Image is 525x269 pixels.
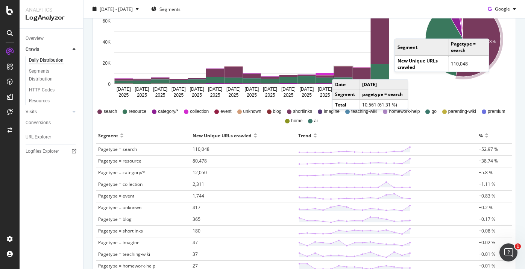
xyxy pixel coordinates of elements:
text: 2025 [247,93,257,98]
span: category/* [158,108,178,115]
span: Pagetype = search [98,146,137,152]
span: Pagetype = homework-help [98,263,155,269]
span: go [431,108,436,115]
button: Google [485,3,519,15]
span: shortlinks [293,108,312,115]
div: Analytics [26,6,77,14]
span: Pagetype = blog [98,216,132,222]
td: New Unique URLs crawled [395,55,448,71]
a: HTTP Codes [29,86,78,94]
span: Segments [159,6,181,12]
div: Crawls [26,46,39,53]
text: 2025 [210,93,220,98]
span: +0.2 % [479,204,493,211]
span: 47 [193,239,198,246]
text: [DATE] [281,87,296,92]
text: 2025 [137,93,147,98]
div: Overview [26,35,44,43]
button: Segments [148,3,184,15]
div: Conversions [26,119,51,127]
div: Logfiles Explorer [26,147,59,155]
span: +5.8 % [479,169,493,176]
span: homework-help [389,108,420,115]
text: [DATE] [190,87,204,92]
text: [DATE] [153,87,167,92]
span: parenting-wiki [448,108,476,115]
text: [DATE] [318,87,332,92]
span: +0.01 % [479,251,495,257]
span: +0.83 % [479,193,495,199]
text: 2025 [228,93,238,98]
a: URL Explorer [26,133,78,141]
div: LogAnalyzer [26,14,77,22]
span: event [220,108,231,115]
div: HTTP Codes [29,86,55,94]
span: +0.17 % [479,216,495,222]
text: [DATE] [171,87,186,92]
span: +0.01 % [479,263,495,269]
td: Date [332,80,359,90]
td: 110,048 [448,55,489,71]
span: Pagetype = shortlinks [98,228,143,234]
span: +0.08 % [479,228,495,234]
span: Pagetype = collection [98,181,143,187]
text: 2025 [320,93,330,98]
span: Pagetype = teaching-wiki [98,251,150,257]
td: 10,561 (61.31 %) [359,99,408,109]
span: Pagetype = imagine [98,239,140,246]
div: Segment [98,129,118,141]
div: New Unique URLs crawled [193,129,252,141]
span: premium [488,108,505,115]
span: home [291,118,302,124]
a: Logfiles Explorer [26,147,78,155]
span: blog [273,108,282,115]
span: 37 [193,251,198,257]
span: resource [129,108,146,115]
a: Daily Distribution [29,56,78,64]
text: [DATE] [300,87,314,92]
span: 1,744 [193,193,204,199]
span: 2,311 [193,181,204,187]
div: Daily Distribution [29,56,64,64]
text: 2025 [118,93,129,98]
text: 2025 [155,93,165,98]
span: 12,050 [193,169,207,176]
td: Segment [332,89,359,99]
text: [DATE] [208,87,222,92]
td: [DATE] [359,80,408,90]
div: Visits [26,108,37,116]
span: +38.74 % [479,158,498,164]
text: 53% [487,40,496,45]
a: Conversions [26,119,78,127]
text: 2025 [265,93,275,98]
td: Segment [395,39,448,55]
span: 180 [193,228,200,234]
text: [DATE] [245,87,259,92]
a: Segments Distribution [29,67,78,83]
a: Resources [29,97,78,105]
span: unknown [243,108,261,115]
text: 20K [103,61,111,66]
button: [DATE] - [DATE] [90,3,142,15]
text: [DATE] [117,87,131,92]
td: Total [332,99,359,109]
div: Trend [298,129,311,141]
span: +0.02 % [479,239,495,246]
text: [DATE] [135,87,149,92]
span: 80,478 [193,158,207,164]
text: 60K [103,18,111,24]
span: Pagetype = event [98,193,134,199]
span: +1.11 % [479,181,495,187]
span: imagine [324,108,340,115]
span: teaching-wiki [351,108,377,115]
div: URL Explorer [26,133,51,141]
iframe: Intercom live chat [499,243,517,261]
td: Pagetype = search [448,39,489,55]
text: 2025 [302,93,312,98]
span: 365 [193,216,200,222]
span: Pagetype = category/* [98,169,145,176]
div: Segments Distribution [29,67,71,83]
span: +52.97 % [479,146,498,152]
span: Pagetype = unknown [98,204,141,211]
span: 27 [193,263,198,269]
